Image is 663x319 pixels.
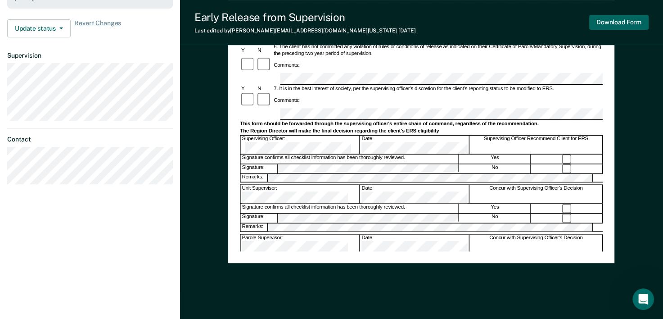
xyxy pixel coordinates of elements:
[194,11,415,24] div: Early Release from Supervision
[7,52,173,59] dt: Supervision
[398,27,415,34] span: [DATE]
[273,62,301,68] div: Comments:
[240,47,256,54] div: Y
[74,19,121,37] span: Revert Changes
[460,164,531,174] div: No
[470,235,603,252] div: Concur with Supervising Officer's Decision
[241,214,278,223] div: Signature:
[632,288,654,310] iframe: Intercom live chat
[589,15,649,30] button: Download Form
[361,185,469,203] div: Date:
[273,97,301,103] div: Comments:
[361,136,469,153] div: Date:
[240,128,603,134] div: The Region Director will make the final decision regarding the client's ERS eligibility
[241,235,360,252] div: Parole Supervisor:
[256,86,272,92] div: N
[361,235,469,252] div: Date:
[7,19,71,37] button: Update status
[241,174,268,182] div: Remarks:
[273,86,603,92] div: 7. It is in the best interest of society, per the supervising officer's discretion for the client...
[241,204,459,213] div: Signature confirms all checklist information has been thoroughly reviewed.
[241,164,278,174] div: Signature:
[241,136,360,153] div: Supervising Officer:
[460,204,531,213] div: Yes
[7,136,173,143] dt: Contact
[470,136,603,153] div: Supervising Officer Recommend Client for ERS
[470,185,603,203] div: Concur with Supervising Officer's Decision
[241,185,360,203] div: Unit Supervisor:
[256,47,272,54] div: N
[240,86,256,92] div: Y
[460,154,531,164] div: Yes
[194,27,415,34] div: Last edited by [PERSON_NAME][EMAIL_ADDRESS][DOMAIN_NAME][US_STATE]
[241,224,268,232] div: Remarks:
[240,121,603,127] div: This form should be forwarded through the supervising officer's entire chain of command, regardle...
[241,154,459,164] div: Signature confirms all checklist information has been thoroughly reviewed.
[273,44,603,57] div: 6. The client has not committed any violation of rules or conditions of release as indicated on t...
[460,214,531,223] div: No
